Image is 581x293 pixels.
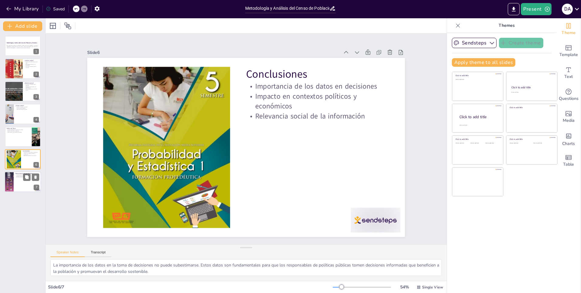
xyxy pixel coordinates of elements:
[511,86,552,89] div: Click to add title
[23,155,39,157] p: Relevancia social de la información
[533,143,552,144] div: Click to add text
[32,174,39,181] button: Delete Slide
[556,150,581,172] div: Add a table
[245,4,330,13] input: Insert title
[23,153,39,155] p: Impacto en contextos políticos y económicos
[7,130,30,132] p: Revisión de gráficos estadísticos
[556,62,581,84] div: Add text boxes
[452,58,515,67] button: Apply theme to all slides
[562,4,573,15] div: D A
[85,250,112,257] button: Transcript
[456,138,499,140] div: Click to add title
[456,74,499,77] div: Click to add title
[456,143,469,144] div: Click to add text
[456,79,499,80] div: Click to add text
[25,86,39,88] p: Indicadores demográficos por departamento
[559,95,579,102] span: Questions
[64,22,71,30] span: Position
[25,63,39,65] p: Porcentaje de personas con dificultades
[34,185,39,190] div: 7
[556,18,581,40] div: Change the overall theme
[556,128,581,150] div: Add charts and graphs
[15,174,39,175] p: Pautas para la grabación del video
[46,6,65,12] div: Saved
[485,143,499,144] div: Click to add text
[23,174,30,181] button: Duplicate Slide
[33,162,39,168] div: 6
[556,40,581,62] div: Add ready made slides
[559,51,578,58] span: Template
[563,161,574,168] span: Table
[7,129,30,130] p: Análisis detallado de la información censal
[5,58,41,79] div: 2
[5,81,41,101] div: 3
[15,107,39,108] p: Análisis de hogares y viviendas
[562,140,575,147] span: Charts
[511,92,552,93] div: Click to add text
[563,117,575,124] span: Media
[48,284,333,290] div: Slide 6 / 7
[5,172,41,192] div: 7
[25,60,39,62] p: ¿Cuántos somos?
[5,127,41,147] div: 5
[562,30,576,36] span: Theme
[15,173,39,175] p: Recomendaciones para el Video
[15,109,39,110] p: Jefatura de hogar por género
[470,143,484,144] div: Click to add text
[15,175,39,177] p: Importancia de la calidad de audio
[459,124,498,126] div: Click to add body
[23,150,39,152] p: Conclusiones
[269,73,406,145] p: Conclusiones
[7,42,37,44] strong: Metodología y Análisis del Censo de Población y Vivienda
[463,18,550,33] p: Themes
[510,138,553,140] div: Click to add title
[499,38,543,48] button: Create theme
[5,4,41,14] button: My Library
[48,21,58,31] div: Layout
[5,36,41,56] div: 1
[265,86,400,154] p: Importancia de los datos en decisiones
[3,21,42,31] button: Add slide
[50,250,85,257] button: Speaker Notes
[253,114,388,181] p: Relevancia social de la información
[25,84,39,86] p: Distribución geográfica de la población
[397,284,412,290] div: 54 %
[7,132,30,133] p: Determinación de variables de medición
[510,106,553,109] div: Click to add title
[564,73,573,80] span: Text
[508,3,520,15] button: Export to PowerPoint
[452,38,497,48] button: Sendsteps
[33,72,39,77] div: 2
[556,106,581,128] div: Add images, graphics, shapes or video
[5,104,41,124] div: 4
[510,143,529,144] div: Click to add text
[50,259,442,276] textarea: La importancia de los datos en la toma de decisiones no puede subestimarse. Estos datos son funda...
[257,95,396,172] p: Impacto en contextos políticos y económicos
[459,114,498,119] div: Click to add title
[25,61,39,63] p: Análisis de la población por sexo y edad
[7,45,39,48] p: Esta presentación explora la metodología y análisis del censo de población y vivienda en [GEOGRAP...
[7,128,30,129] p: Análisis de Datos
[33,139,39,145] div: 5
[33,49,39,54] div: 1
[25,88,39,90] p: Tasa de alfabetismo y migración interna
[15,108,39,109] p: Uso de servicios públicos
[562,3,573,15] button: D A
[422,285,443,290] span: Single View
[23,152,39,153] p: Importancia de los datos en decisiones
[5,149,41,169] div: 6
[33,117,39,122] div: 4
[25,66,39,68] p: Información sobre educación y migración
[15,177,39,178] p: Uso de ayudas audiovisuales
[25,82,39,84] p: ¿Dónde estamos?
[556,84,581,106] div: Get real-time input from your audience
[15,105,39,107] p: ¿Cómo vivimos?
[521,3,551,15] button: Present
[33,94,39,100] div: 3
